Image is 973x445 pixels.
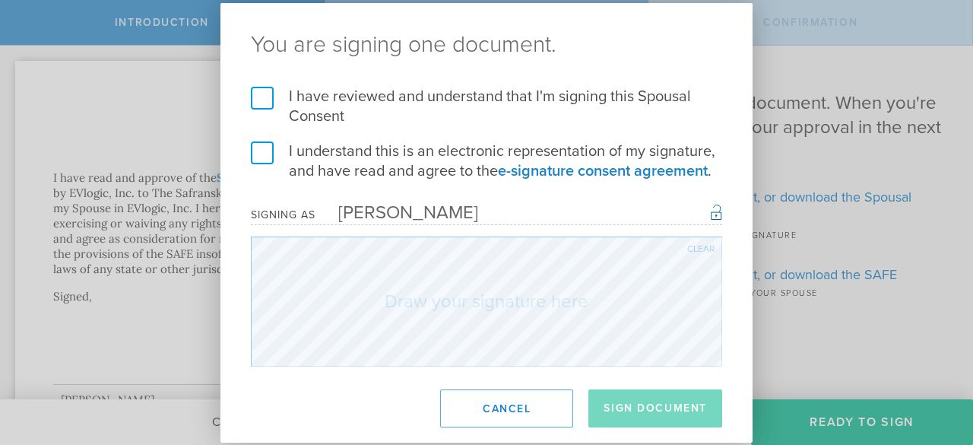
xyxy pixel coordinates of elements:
ng-pluralize: You are signing one document. [251,33,722,56]
div: [PERSON_NAME] [315,202,478,224]
iframe: Chat Widget [897,326,973,399]
a: e-signature consent agreement [498,162,708,180]
label: I understand this is an electronic representation of my signature, and have read and agree to the . [251,141,722,181]
button: Sign Document [588,389,722,428]
div: Signing as [251,208,315,221]
label: I have reviewed and understand that I'm signing this Spousal Consent [251,87,722,126]
button: Cancel [440,389,573,428]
